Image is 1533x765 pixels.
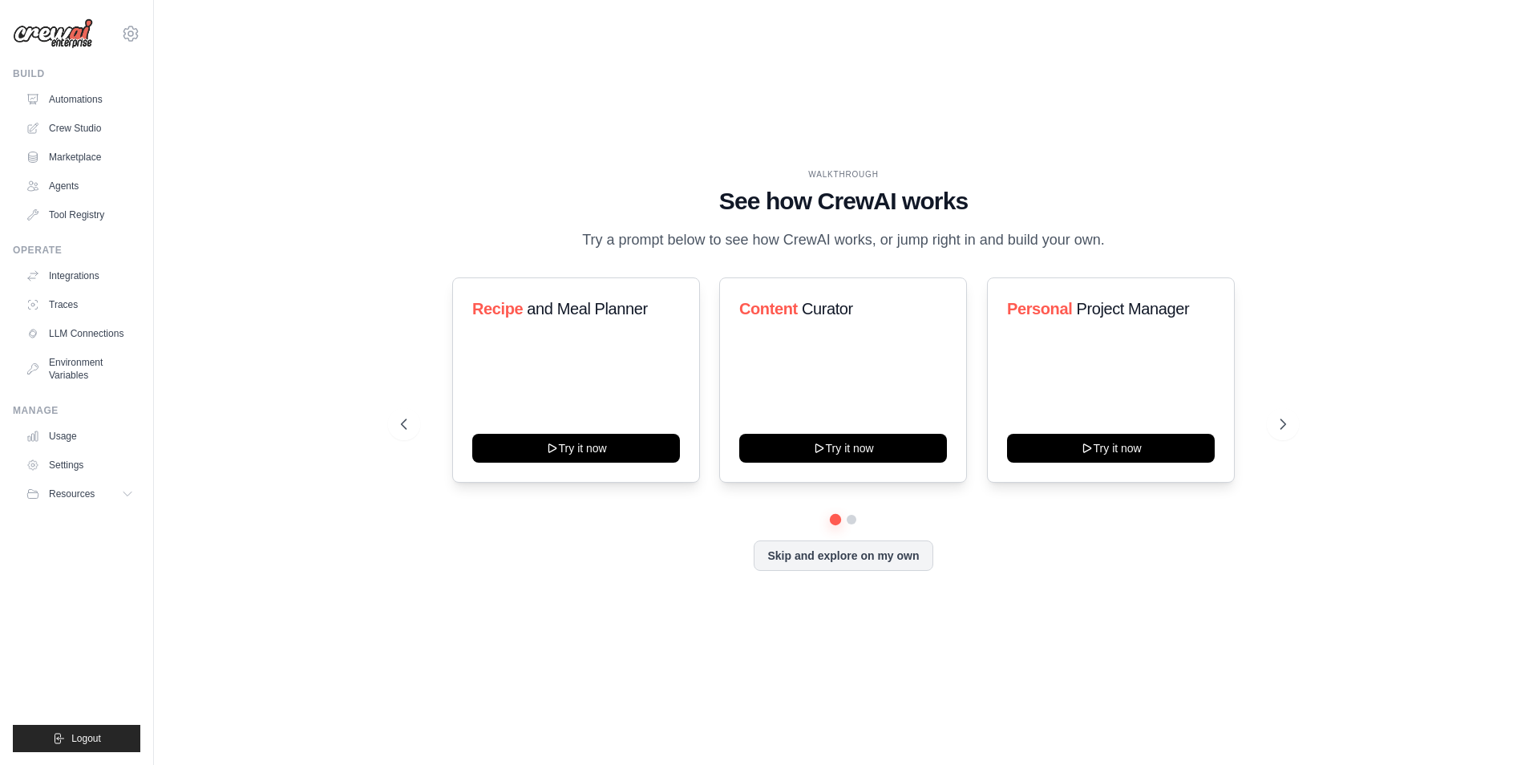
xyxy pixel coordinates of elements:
a: Agents [19,173,140,199]
h1: See how CrewAI works [401,187,1286,216]
button: Try it now [1007,434,1215,463]
button: Resources [19,481,140,507]
span: Logout [71,732,101,745]
a: Integrations [19,263,140,289]
a: Environment Variables [19,350,140,388]
p: Try a prompt below to see how CrewAI works, or jump right in and build your own. [574,229,1113,252]
img: Logo [13,18,93,49]
a: Traces [19,292,140,318]
a: Automations [19,87,140,112]
button: Try it now [739,434,947,463]
span: and Meal Planner [527,300,647,318]
a: Marketplace [19,144,140,170]
a: Usage [19,423,140,449]
button: Skip and explore on my own [754,540,932,571]
a: LLM Connections [19,321,140,346]
span: Personal [1007,300,1072,318]
div: Operate [13,244,140,257]
span: Resources [49,488,95,500]
a: Settings [19,452,140,478]
span: Project Manager [1076,300,1189,318]
a: Crew Studio [19,115,140,141]
div: Manage [13,404,140,417]
a: Tool Registry [19,202,140,228]
button: Logout [13,725,140,752]
span: Recipe [472,300,523,318]
span: Curator [802,300,853,318]
div: Build [13,67,140,80]
div: WALKTHROUGH [401,168,1286,180]
button: Try it now [472,434,680,463]
span: Content [739,300,798,318]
